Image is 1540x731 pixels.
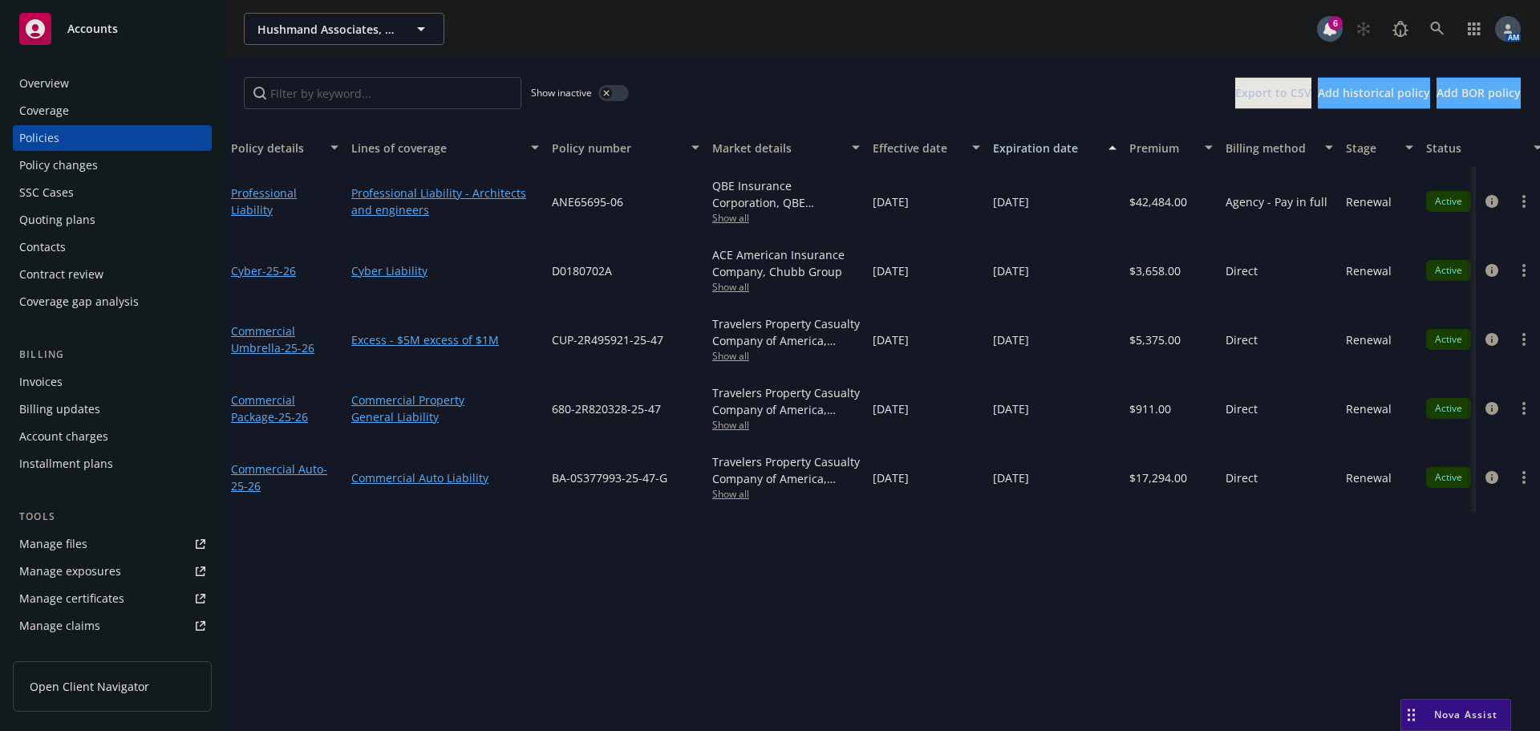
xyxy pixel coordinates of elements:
div: Travelers Property Casualty Company of America, Travelers Insurance, Assured Partners [712,384,860,418]
span: BA-0S377993-25-47-G [552,469,667,486]
a: Manage claims [13,613,212,639]
button: Hushmand Associates, Inc. [244,13,444,45]
span: [DATE] [873,262,909,279]
span: Renewal [1346,262,1392,279]
div: Billing [13,347,212,363]
span: Show all [712,349,860,363]
span: Show all [712,487,860,501]
a: Commercial Auto [231,461,327,493]
a: Coverage [13,98,212,124]
span: - 25-26 [281,340,314,355]
div: Invoices [19,369,63,395]
div: Market details [712,140,842,156]
span: $5,375.00 [1129,331,1181,348]
a: Policies [13,125,212,151]
a: Installment plans [13,451,212,477]
span: Renewal [1346,331,1392,348]
a: Accounts [13,6,212,51]
a: Report a Bug [1384,13,1416,45]
button: Market details [706,128,866,167]
span: [DATE] [873,193,909,210]
button: Policy details [225,128,345,167]
span: Active [1433,332,1465,347]
a: SSC Cases [13,180,212,205]
span: Renewal [1346,193,1392,210]
span: CUP-2R495921-25-47 [552,331,663,348]
span: Show all [712,418,860,432]
a: Policy changes [13,152,212,178]
div: Stage [1346,140,1396,156]
a: circleInformation [1482,192,1501,211]
a: more [1514,330,1534,349]
a: circleInformation [1482,330,1501,349]
div: Premium [1129,140,1195,156]
div: Billing method [1226,140,1315,156]
a: Coverage gap analysis [13,289,212,315]
button: Add BOR policy [1437,77,1521,109]
button: Effective date [866,128,987,167]
span: Active [1433,194,1465,209]
button: Export to CSV [1235,77,1311,109]
a: General Liability [351,408,539,425]
a: more [1514,468,1534,487]
div: Account charges [19,424,108,449]
span: $3,658.00 [1129,262,1181,279]
div: Tools [13,509,212,525]
span: Direct [1226,262,1258,279]
span: Renewal [1346,400,1392,417]
a: Professional Liability - Architects and engineers [351,185,539,218]
div: Manage certificates [19,586,124,611]
span: [DATE] [993,193,1029,210]
div: ACE American Insurance Company, Chubb Group [712,246,860,280]
button: Premium [1123,128,1219,167]
button: Stage [1339,128,1420,167]
span: Direct [1226,400,1258,417]
div: Manage exposures [19,558,121,584]
a: Cyber Liability [351,262,539,279]
a: Manage BORs [13,640,212,666]
div: Travelers Property Casualty Company of America, Travelers Insurance, Assured Partners [712,315,860,349]
button: Nova Assist [1400,699,1511,731]
span: [DATE] [873,331,909,348]
span: [DATE] [993,331,1029,348]
a: Excess - $5M excess of $1M [351,331,539,348]
button: Lines of coverage [345,128,545,167]
div: Quoting plans [19,207,95,233]
a: circleInformation [1482,261,1501,280]
a: Account charges [13,424,212,449]
a: Invoices [13,369,212,395]
a: circleInformation [1482,468,1501,487]
a: Switch app [1458,13,1490,45]
button: Expiration date [987,128,1123,167]
span: Active [1433,263,1465,278]
span: $42,484.00 [1129,193,1187,210]
div: 6 [1328,16,1343,30]
span: Add historical policy [1318,85,1430,100]
a: Commercial Property [351,392,539,408]
div: Overview [19,71,69,96]
div: Coverage gap analysis [19,289,139,315]
a: more [1514,261,1534,280]
a: Cyber [231,263,296,278]
button: Billing method [1219,128,1339,167]
div: Policies [19,125,59,151]
button: Add historical policy [1318,77,1430,109]
div: Manage claims [19,613,100,639]
span: [DATE] [993,469,1029,486]
a: Manage exposures [13,558,212,584]
a: Professional Liability [231,185,297,217]
a: Commercial Package [231,392,308,424]
button: Policy number [545,128,706,167]
div: Travelers Property Casualty Company of America, Travelers Insurance, Assured Partners [712,453,860,487]
a: Commercial Umbrella [231,323,314,355]
div: QBE Insurance Corporation, QBE Insurance Group, RT Specialty Insurance Services, LLC (RSG Special... [712,177,860,211]
a: more [1514,192,1534,211]
div: Effective date [873,140,962,156]
div: Drag to move [1401,700,1421,730]
span: $911.00 [1129,400,1171,417]
a: circleInformation [1482,399,1501,418]
span: Hushmand Associates, Inc. [257,21,396,38]
div: Coverage [19,98,69,124]
span: Open Client Navigator [30,678,149,695]
div: Billing updates [19,396,100,422]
